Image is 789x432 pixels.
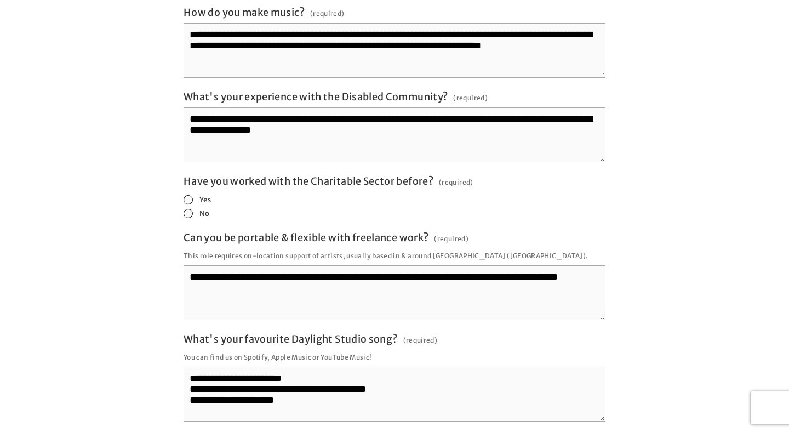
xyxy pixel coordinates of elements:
p: This role requires on-location support of artists, usually based in & around [GEOGRAPHIC_DATA] ([... [184,248,605,263]
span: No [199,209,210,218]
span: How do you make music? [184,6,305,19]
span: (required) [310,6,345,21]
span: What's your favourite Daylight Studio song? [184,333,397,345]
span: (required) [453,90,488,105]
span: (required) [439,175,473,190]
span: Yes [199,195,211,204]
span: Can you be portable & flexible with freelance work? [184,231,428,244]
span: (required) [403,333,438,348]
span: Have you worked with the Charitable Sector before? [184,175,433,187]
span: What's your experience with the Disabled Community? [184,90,448,103]
p: You can find us on Spotify, Apple Music or YouTube Music! [184,350,605,365]
span: (required) [434,231,468,246]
